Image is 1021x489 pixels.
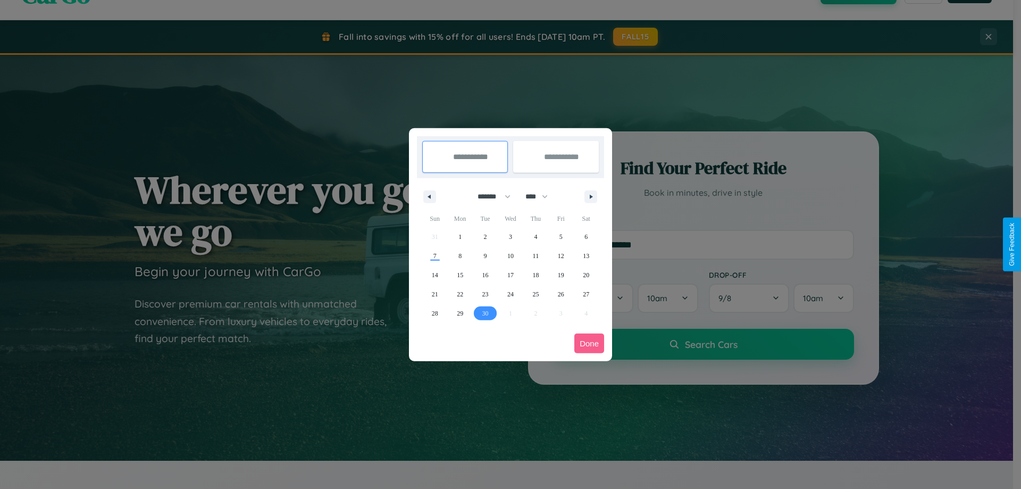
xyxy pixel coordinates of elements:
[447,246,472,266] button: 8
[507,246,514,266] span: 10
[484,227,487,246] span: 2
[473,285,498,304] button: 23
[484,246,487,266] span: 9
[473,266,498,285] button: 16
[574,266,599,285] button: 20
[574,227,599,246] button: 6
[447,304,472,323] button: 29
[523,266,548,285] button: 18
[447,285,472,304] button: 22
[523,210,548,227] span: Thu
[548,227,573,246] button: 5
[422,266,447,285] button: 14
[473,246,498,266] button: 9
[498,246,523,266] button: 10
[534,227,537,246] span: 4
[457,304,463,323] span: 29
[559,227,563,246] span: 5
[473,227,498,246] button: 2
[548,246,573,266] button: 12
[584,227,588,246] span: 6
[458,246,462,266] span: 8
[422,210,447,227] span: Sun
[482,266,489,285] span: 16
[532,266,539,285] span: 18
[583,285,589,304] span: 27
[458,227,462,246] span: 1
[583,246,589,266] span: 13
[558,266,564,285] span: 19
[473,304,498,323] button: 30
[523,285,548,304] button: 25
[558,285,564,304] span: 26
[548,210,573,227] span: Fri
[447,210,472,227] span: Mon
[532,285,539,304] span: 25
[482,304,489,323] span: 30
[422,285,447,304] button: 21
[482,285,489,304] span: 23
[574,334,604,353] button: Done
[457,285,463,304] span: 22
[548,285,573,304] button: 26
[533,246,539,266] span: 11
[507,266,514,285] span: 17
[447,266,472,285] button: 15
[432,304,438,323] span: 28
[558,246,564,266] span: 12
[523,227,548,246] button: 4
[509,227,512,246] span: 3
[507,285,514,304] span: 24
[574,246,599,266] button: 13
[548,266,573,285] button: 19
[574,285,599,304] button: 27
[422,304,447,323] button: 28
[498,227,523,246] button: 3
[1008,223,1016,266] div: Give Feedback
[422,246,447,266] button: 7
[583,266,589,285] span: 20
[498,210,523,227] span: Wed
[574,210,599,227] span: Sat
[457,266,463,285] span: 15
[447,227,472,246] button: 1
[498,266,523,285] button: 17
[432,285,438,304] span: 21
[473,210,498,227] span: Tue
[498,285,523,304] button: 24
[432,266,438,285] span: 14
[433,246,437,266] span: 7
[523,246,548,266] button: 11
